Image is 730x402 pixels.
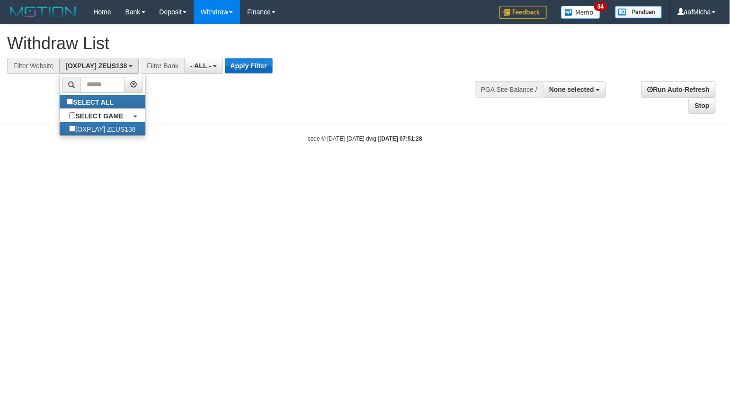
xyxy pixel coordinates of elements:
h1: Withdraw List [7,34,477,53]
span: - ALL - [190,62,211,70]
input: [OXPLAY] ZEUS138 [69,125,75,132]
input: SELECT GAME [69,112,75,118]
strong: [DATE] 07:51:28 [380,135,422,142]
span: 34 [594,2,607,11]
a: SELECT GAME [60,109,145,122]
label: SELECT ALL [60,95,123,108]
span: [OXPLAY] ZEUS138 [65,62,127,70]
a: Run Auto-Refresh [641,81,716,98]
input: SELECT ALL [67,98,73,105]
div: Filter Bank [141,58,184,74]
button: None selected [543,81,606,98]
div: Filter Website [7,58,59,74]
button: Apply Filter [225,58,273,73]
small: code © [DATE]-[DATE] dwg | [308,135,422,142]
b: SELECT GAME [75,112,123,120]
div: PGA Site Balance / [475,81,543,98]
img: panduan.png [615,6,662,18]
button: [OXPLAY] ZEUS138 [59,58,139,74]
a: Stop [689,98,716,114]
label: [OXPLAY] ZEUS138 [60,122,145,135]
img: Feedback.jpg [499,6,547,19]
img: Button%20Memo.svg [561,6,601,19]
button: - ALL - [184,58,223,74]
span: None selected [549,86,594,93]
img: MOTION_logo.png [7,5,79,19]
